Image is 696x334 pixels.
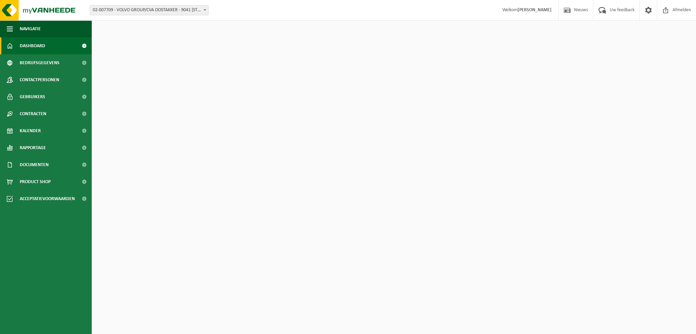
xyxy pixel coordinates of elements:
[90,5,209,15] span: 02-007709 - VOLVO GROUP/CVA OOSTAKKER - 9041 OOSTAKKER, SMALLEHEERWEG 31
[20,156,49,173] span: Documenten
[20,54,59,71] span: Bedrijfsgegevens
[20,105,46,122] span: Contracten
[20,173,51,190] span: Product Shop
[20,190,75,207] span: Acceptatievoorwaarden
[20,139,46,156] span: Rapportage
[20,37,45,54] span: Dashboard
[20,20,41,37] span: Navigatie
[90,5,208,15] span: 02-007709 - VOLVO GROUP/CVA OOSTAKKER - 9041 OOSTAKKER, SMALLEHEERWEG 31
[20,88,45,105] span: Gebruikers
[518,7,552,13] strong: [PERSON_NAME]
[20,71,59,88] span: Contactpersonen
[20,122,41,139] span: Kalender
